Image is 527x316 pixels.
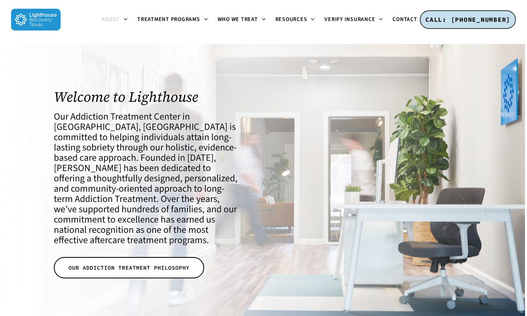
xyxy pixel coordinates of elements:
a: Who We Treat [213,17,271,23]
a: CALL: [PHONE_NUMBER] [420,10,516,29]
span: Contact [392,15,417,23]
a: Resources [271,17,320,23]
span: Treatment Programs [137,15,200,23]
span: Verify Insurance [324,15,375,23]
a: Treatment Programs [133,17,213,23]
a: OUR ADDICTION TREATMENT PHILOSOPHY [54,257,204,278]
span: About [102,15,120,23]
a: Contact [388,17,430,23]
h4: Our Addiction Treatment Center in [GEOGRAPHIC_DATA], [GEOGRAPHIC_DATA] is committed to helping in... [54,112,241,246]
img: Lighthouse Recovery Texas [11,9,61,30]
span: Resources [275,15,307,23]
h1: Welcome to Lighthouse [54,89,241,105]
span: Who We Treat [218,15,258,23]
a: About [97,17,133,23]
span: OUR ADDICTION TREATMENT PHILOSOPHY [68,264,190,272]
span: CALL: [PHONE_NUMBER] [425,15,510,23]
a: Verify Insurance [320,17,388,23]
